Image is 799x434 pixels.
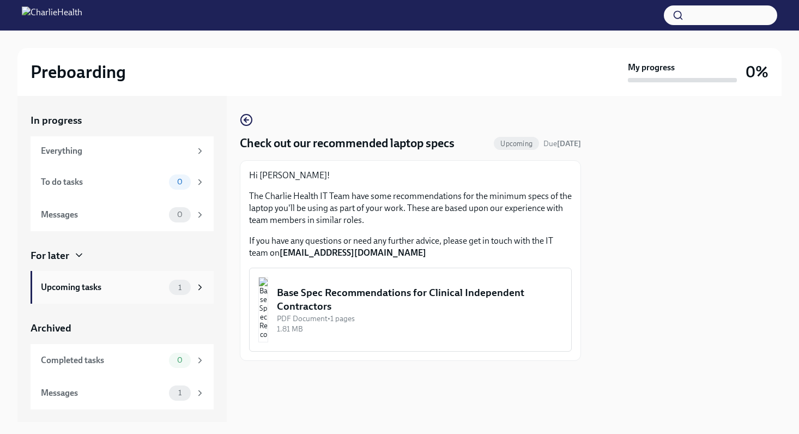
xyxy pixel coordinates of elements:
div: To do tasks [41,176,165,188]
h4: Check out our recommended laptop specs [240,135,455,152]
span: 0 [171,178,189,186]
a: To do tasks0 [31,166,214,198]
span: Due [543,139,581,148]
span: 0 [171,356,189,364]
div: Completed tasks [41,354,165,366]
div: Messages [41,209,165,221]
p: Hi [PERSON_NAME]! [249,170,572,182]
img: Base Spec Recommendations for Clinical Independent Contractors [258,277,268,342]
div: Upcoming tasks [41,281,165,293]
a: Messages0 [31,198,214,231]
a: Archived [31,321,214,335]
a: Messages1 [31,377,214,409]
p: If you have any questions or need any further advice, please get in touch with the IT team on [249,235,572,259]
h2: Preboarding [31,61,126,83]
p: The Charlie Health IT Team have some recommendations for the minimum specs of the laptop you'll b... [249,190,572,226]
a: For later [31,249,214,263]
a: Everything [31,136,214,166]
div: PDF Document • 1 pages [277,314,562,324]
strong: [DATE] [557,139,581,148]
a: Upcoming tasks1 [31,271,214,304]
a: In progress [31,113,214,128]
a: Completed tasks0 [31,344,214,377]
div: Everything [41,145,191,157]
span: 0 [171,210,189,219]
span: September 1st, 2025 06:00 [543,138,581,149]
div: Base Spec Recommendations for Clinical Independent Contractors [277,286,562,314]
h3: 0% [746,62,768,82]
div: 1.81 MB [277,324,562,334]
span: 1 [172,284,188,292]
div: For later [31,249,69,263]
span: 1 [172,389,188,397]
div: Messages [41,387,165,399]
strong: [EMAIL_ADDRESS][DOMAIN_NAME] [280,248,426,258]
button: Base Spec Recommendations for Clinical Independent ContractorsPDF Document•1 pages1.81 MB [249,268,572,352]
span: Upcoming [494,140,539,148]
strong: My progress [628,62,675,74]
img: CharlieHealth [22,7,82,24]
